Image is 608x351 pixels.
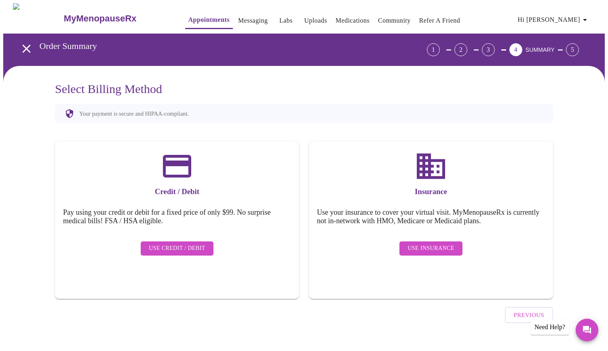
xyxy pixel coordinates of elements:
[279,15,293,26] a: Labs
[63,208,291,225] h5: Pay using your credit or debit for a fixed price of only $99. No surprise medical bills! FSA / HS...
[378,15,411,26] a: Community
[454,43,467,56] div: 2
[63,187,291,196] h3: Credit / Debit
[530,319,569,335] div: Need Help?
[566,43,579,56] div: 5
[185,12,233,29] button: Appointments
[40,41,382,51] h3: Order Summary
[407,243,454,254] span: Use Insurance
[149,243,205,254] span: Use Credit / Debit
[416,13,464,29] button: Refer a Friend
[13,3,63,34] img: MyMenopauseRx Logo
[375,13,414,29] button: Community
[419,15,460,26] a: Refer a Friend
[304,15,327,26] a: Uploads
[235,13,271,29] button: Messaging
[317,208,545,225] h5: Use your insurance to cover your virtual visit. MyMenopauseRx is currently not in-network with HM...
[188,14,230,25] a: Appointments
[317,187,545,196] h3: Insurance
[509,43,522,56] div: 4
[55,82,553,96] h3: Select Billing Method
[64,13,137,24] h3: MyMenopauseRx
[482,43,495,56] div: 3
[576,319,598,341] button: Messages
[273,13,299,29] button: Labs
[238,15,268,26] a: Messaging
[141,241,213,256] button: Use Credit / Debit
[15,37,38,61] button: open drawer
[514,310,544,320] span: Previous
[332,13,373,29] button: Medications
[505,307,553,323] button: Previous
[63,4,169,33] a: MyMenopauseRx
[515,12,593,28] button: Hi [PERSON_NAME]
[526,47,555,53] span: SUMMARY
[301,13,330,29] button: Uploads
[427,43,440,56] div: 1
[79,110,189,117] p: Your payment is secure and HIPAA-compliant.
[518,14,590,25] span: Hi [PERSON_NAME]
[399,241,462,256] button: Use Insurance
[336,15,369,26] a: Medications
